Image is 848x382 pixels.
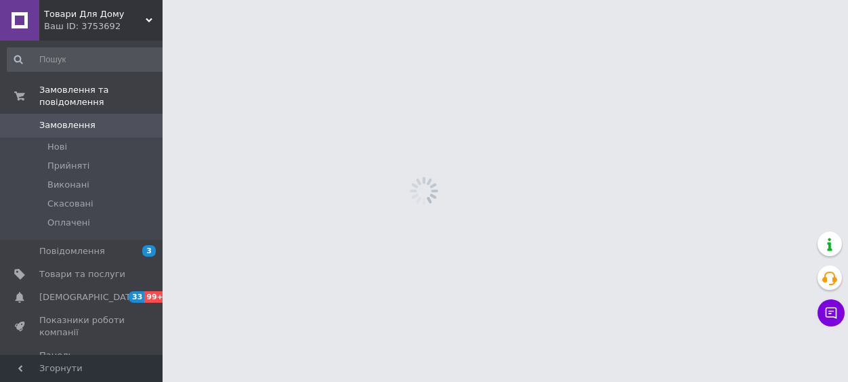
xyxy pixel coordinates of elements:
[818,299,845,326] button: Чат з покупцем
[47,179,89,191] span: Виконані
[39,291,140,303] span: [DEMOGRAPHIC_DATA]
[39,84,163,108] span: Замовлення та повідомлення
[47,198,93,210] span: Скасовані
[39,119,96,131] span: Замовлення
[39,314,125,339] span: Показники роботи компанії
[144,291,167,303] span: 99+
[39,245,105,257] span: Повідомлення
[47,160,89,172] span: Прийняті
[47,141,67,153] span: Нові
[44,8,146,20] span: Товари Для Дому
[142,245,156,257] span: 3
[47,217,90,229] span: Оплачені
[44,20,163,33] div: Ваш ID: 3753692
[39,268,125,280] span: Товари та послуги
[39,349,125,374] span: Панель управління
[7,47,167,72] input: Пошук
[129,291,144,303] span: 33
